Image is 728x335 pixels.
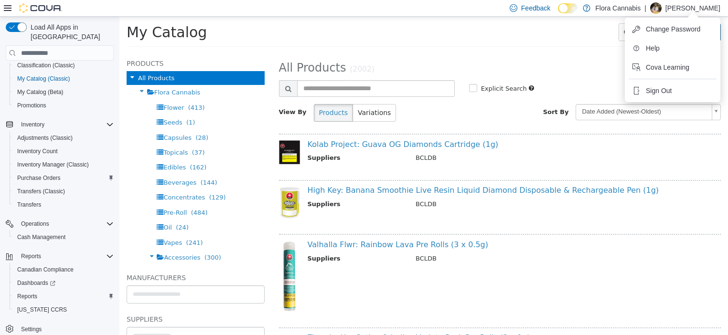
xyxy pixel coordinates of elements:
a: Purchase Orders [13,172,64,184]
img: 150 [160,170,181,202]
p: Flora Cannabis [595,2,641,14]
span: Topicals [44,132,68,139]
button: Change Password [629,21,717,37]
a: Inventory Manager (Classic) [13,159,93,170]
span: Canadian Compliance [13,264,114,275]
input: Dark Mode [558,3,578,13]
span: My Catalog (Classic) [17,75,70,83]
span: Settings [17,323,114,335]
img: 150 [160,124,181,148]
span: Adjustments (Classic) [17,134,73,142]
span: Dashboards [17,279,55,287]
span: [US_STATE] CCRS [17,306,67,314]
a: Dashboards [10,276,118,290]
span: Oil [44,207,52,214]
button: Transfers [10,198,118,211]
button: Canadian Compliance [10,263,118,276]
a: Inventory Count [13,146,62,157]
span: Reports [13,291,114,302]
span: Inventory Count [13,146,114,157]
label: Explicit Search [359,67,407,77]
td: BCLDB [289,183,592,195]
a: Reports [13,291,41,302]
span: Transfers [13,199,114,210]
button: Operations [2,217,118,230]
span: Classification (Classic) [13,60,114,71]
span: Feedback [521,3,550,13]
a: Cash Management [13,231,69,243]
span: Canadian Compliance [17,266,74,273]
a: Promotions [13,100,50,111]
span: Accessories [44,237,81,244]
a: Kolab Project: Guava OG Diamonds Cartridge (1g) [188,123,379,132]
span: Flora Cannabis [35,72,81,79]
span: (300) [85,237,102,244]
span: Flower [44,87,64,94]
span: My Catalog (Classic) [13,73,114,84]
span: Dashboards [13,277,114,289]
span: Pre-Roll [44,192,67,199]
button: Variations [233,87,277,105]
span: Help [646,43,660,53]
small: (2002) [230,48,255,57]
span: Capsules [44,117,72,125]
span: Edibles [44,147,66,154]
button: Tools [499,7,536,24]
a: Transfers (Classic) [13,186,69,197]
button: Cash Management [10,230,118,244]
span: (37) [73,132,86,139]
button: [US_STATE] CCRS [10,303,118,316]
span: Operations [21,220,49,228]
button: My Catalog (Beta) [10,85,118,99]
div: Lance Blair [650,2,662,14]
p: | [644,2,646,14]
button: Add Products [538,7,601,24]
span: Sign Out [646,86,672,95]
button: My Catalog (Classic) [10,72,118,85]
button: Help [629,41,717,56]
button: Inventory [2,118,118,131]
span: Inventory Manager (Classic) [13,159,114,170]
span: Reports [17,293,37,300]
span: Purchase Orders [17,174,61,182]
td: BCLDB [289,136,592,148]
span: (1) [67,102,75,109]
a: My Catalog (Beta) [13,86,67,98]
th: Suppliers [188,136,289,148]
button: Inventory Manager (Classic) [10,158,118,171]
button: Cova Learning [629,60,717,75]
span: (28) [76,117,89,125]
span: Vapes [44,222,63,230]
button: Classification (Classic) [10,59,118,72]
button: Reports [17,251,45,262]
span: Classification (Classic) [17,62,75,69]
span: Date Added (Newest-Oldest) [457,88,589,103]
img: Cova [19,3,62,13]
a: [US_STATE] CCRS [13,304,71,315]
h5: Manufacturers [7,255,145,267]
button: Sign Out [629,83,717,98]
a: Canadian Compliance [13,264,77,275]
a: Valhalla Flwr: Rainbow Lava Pre Rolls (3 x 0.5g) [188,223,369,232]
span: My Catalog (Beta) [17,88,64,96]
span: (24) [56,207,69,214]
span: Reports [21,252,41,260]
span: All Products [19,58,55,65]
img: 150 [161,224,180,295]
th: Suppliers [188,237,289,249]
span: Promotions [13,100,114,111]
p: [PERSON_NAME] [665,2,720,14]
button: Purchase Orders [10,171,118,185]
span: Concentrates [44,177,86,184]
span: Cova Learning [646,63,689,72]
button: Transfers (Classic) [10,185,118,198]
a: Dashboards [13,277,59,289]
span: (162) [70,147,87,154]
a: Date Added (Newest-Oldest) [456,87,601,104]
span: Cash Management [13,231,114,243]
button: Products [194,87,234,105]
span: Load All Apps in [GEOGRAPHIC_DATA] [27,22,114,42]
span: Reports [17,251,114,262]
span: (413) [69,87,86,94]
